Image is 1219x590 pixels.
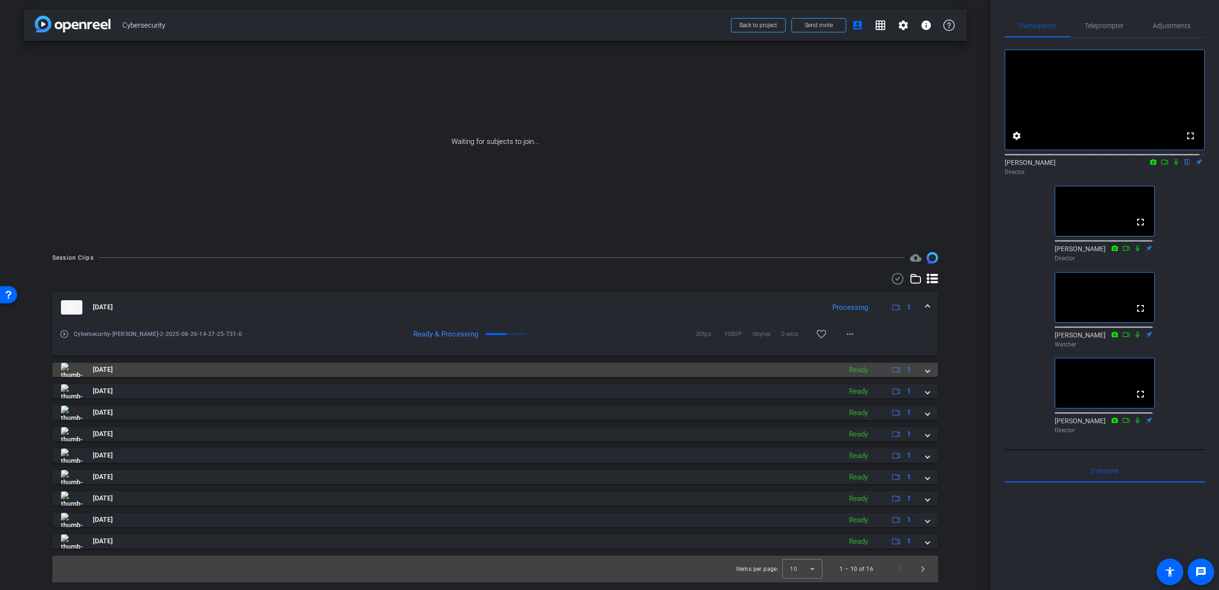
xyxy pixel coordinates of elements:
mat-icon: fullscreen [1135,303,1146,314]
mat-expansion-panel-header: thumb-nail[DATE]Ready1 [52,427,938,441]
div: Ready [844,386,873,397]
span: Destinations for your clips [910,252,921,264]
span: [DATE] [93,450,113,460]
div: thumb-nail[DATE]Processing1 [52,323,938,356]
div: [PERSON_NAME] [1055,244,1155,263]
div: [PERSON_NAME] [1055,416,1155,435]
span: [DATE] [93,536,113,546]
mat-icon: flip [1182,157,1193,166]
img: thumb-nail [61,534,82,549]
span: [DATE] [93,365,113,375]
mat-icon: accessibility [1164,566,1176,578]
span: [DATE] [93,302,113,312]
span: Participants [1019,22,1056,29]
mat-expansion-panel-header: thumb-nail[DATE]Ready1 [52,491,938,506]
div: Items per page: [736,564,779,574]
button: Next page [911,558,934,580]
mat-icon: grid_on [875,20,886,31]
span: 1 [907,407,911,417]
div: Director [1005,168,1205,176]
mat-icon: cloud_upload [910,252,921,264]
span: Teleprompter [1085,22,1124,29]
mat-icon: more_horiz [844,328,856,340]
span: 1 [907,302,911,312]
mat-expansion-panel-header: thumb-nail[DATE]Ready1 [52,448,938,463]
div: Director [1055,254,1155,263]
span: [DATE] [93,386,113,396]
span: 0bytes [753,329,781,339]
mat-icon: fullscreen [1185,130,1196,142]
img: thumb-nail [61,491,82,506]
div: [PERSON_NAME] [1005,158,1205,176]
img: thumb-nail [61,427,82,441]
mat-expansion-panel-header: thumb-nail[DATE]Ready1 [52,513,938,527]
mat-icon: settings [898,20,909,31]
mat-icon: message [1195,566,1207,578]
div: Waiting for subjects to join... [24,41,967,243]
img: app-logo [35,16,110,32]
img: thumb-nail [61,384,82,398]
button: Back to project [731,18,786,32]
mat-icon: fullscreen [1135,388,1146,400]
span: 1 [907,429,911,439]
div: Processing [828,302,873,313]
mat-expansion-panel-header: thumb-nail[DATE]Ready1 [52,363,938,377]
mat-expansion-panel-header: thumb-nail[DATE]Ready1 [52,534,938,549]
mat-icon: fullscreen [1135,216,1146,228]
span: [DATE] [93,407,113,417]
div: [PERSON_NAME] [1055,330,1155,349]
mat-expansion-panel-header: thumb-nail[DATE]Ready1 [52,470,938,484]
span: 1080P [724,329,753,339]
span: Back to project [739,22,777,29]
span: Cybersecurity [122,16,725,35]
mat-icon: play_circle_outline [60,329,69,339]
span: [DATE] [93,472,113,482]
img: thumb-nail [61,448,82,463]
div: Ready [844,493,873,504]
span: Cybersecurity-[PERSON_NAME]-2-2025-08-26-14-37-25-731-0 [74,329,286,339]
button: Previous page [889,558,911,580]
div: Ready [844,472,873,483]
mat-expansion-panel-header: thumb-nail[DATE]Processing1 [52,292,938,323]
div: Watcher [1055,340,1155,349]
div: Director [1055,426,1155,435]
img: thumb-nail [61,406,82,420]
span: 1 [907,536,911,546]
mat-icon: settings [1011,130,1022,142]
span: 1 [907,365,911,375]
img: thumb-nail [61,513,82,527]
mat-icon: info [920,20,932,31]
div: Ready [844,365,873,376]
div: Ready & Processing [381,329,483,339]
span: 1 [907,493,911,503]
button: Send invite [791,18,846,32]
span: 1 [907,515,911,525]
div: Ready [844,515,873,526]
div: Ready [844,536,873,547]
span: 1 [907,472,911,482]
span: [DATE] [93,515,113,525]
mat-icon: favorite_border [816,328,827,340]
div: Ready [844,407,873,418]
span: 30fps [696,329,724,339]
img: thumb-nail [61,300,82,315]
span: Everyone [1091,468,1119,474]
span: Adjustments [1153,22,1190,29]
span: [DATE] [93,429,113,439]
div: 1 – 10 of 16 [839,564,873,574]
div: Ready [844,450,873,461]
span: [DATE] [93,493,113,503]
div: Ready [844,429,873,440]
img: Session clips [927,252,938,264]
span: Send invite [805,21,833,29]
img: thumb-nail [61,363,82,377]
mat-icon: account_box [852,20,863,31]
span: 0 secs [781,329,810,339]
img: thumb-nail [61,470,82,484]
mat-expansion-panel-header: thumb-nail[DATE]Ready1 [52,384,938,398]
span: 1 [907,450,911,460]
div: Session Clips [52,253,94,263]
mat-expansion-panel-header: thumb-nail[DATE]Ready1 [52,406,938,420]
span: 1 [907,386,911,396]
